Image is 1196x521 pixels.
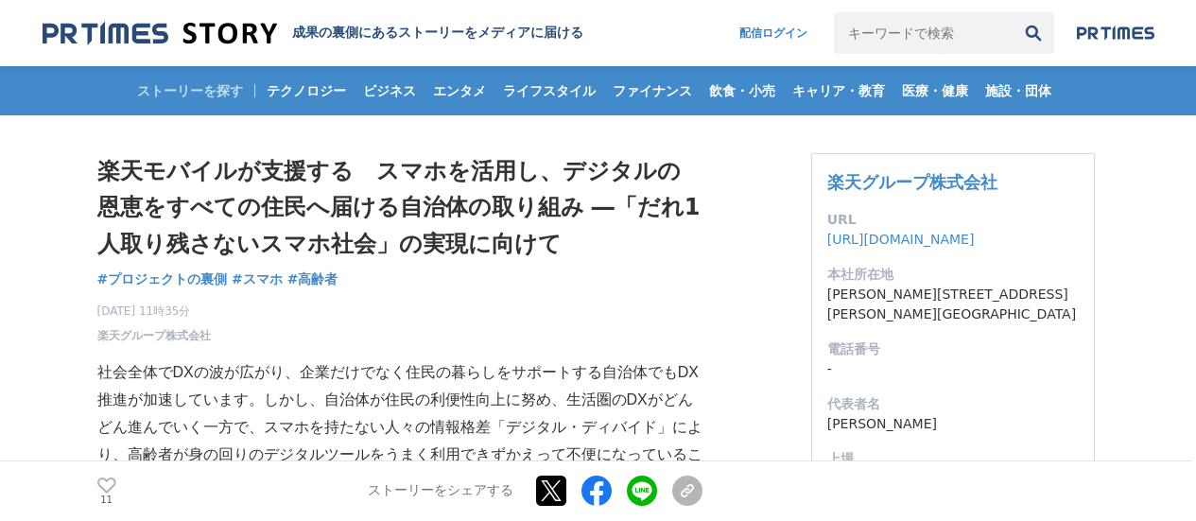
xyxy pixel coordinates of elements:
[97,269,228,289] a: #プロジェクトの裏側
[978,82,1059,99] span: 施設・団体
[827,394,1079,414] dt: 代表者名
[785,66,893,115] a: キャリア・教育
[1077,26,1154,41] img: prtimes
[292,25,583,42] h2: 成果の裏側にあるストーリーをメディアに届ける
[97,327,211,344] a: 楽天グループ株式会社
[287,270,338,287] span: #高齢者
[827,359,1079,379] dd: -
[827,265,1079,285] dt: 本社所在地
[97,153,702,262] h1: 楽天モバイルが支援する スマホを活用し、デジタルの恩恵をすべての住民へ届ける自治体の取り組み ―「だれ1人取り残さないスマホ社会」の実現に向けて
[1013,12,1054,54] button: 検索
[97,495,116,505] p: 11
[702,82,783,99] span: 飲食・小売
[97,303,211,320] span: [DATE] 11時35分
[978,66,1059,115] a: 施設・団体
[287,269,338,289] a: #高齢者
[355,82,424,99] span: ビジネス
[834,12,1013,54] input: キーワードで検索
[425,66,494,115] a: エンタメ
[605,66,700,115] a: ファイナンス
[425,82,494,99] span: エンタメ
[785,82,893,99] span: キャリア・教育
[827,210,1079,230] dt: URL
[827,285,1079,324] dd: [PERSON_NAME][STREET_ADDRESS][PERSON_NAME][GEOGRAPHIC_DATA]
[702,66,783,115] a: 飲食・小売
[894,82,976,99] span: 医療・健康
[827,232,975,247] a: [URL][DOMAIN_NAME]
[43,21,277,46] img: 成果の裏側にあるストーリーをメディアに届ける
[827,449,1079,469] dt: 上場
[894,66,976,115] a: 医療・健康
[827,172,997,192] a: 楽天グループ株式会社
[232,269,283,289] a: #スマホ
[232,270,283,287] span: #スマホ
[259,66,354,115] a: テクノロジー
[827,339,1079,359] dt: 電話番号
[355,66,424,115] a: ビジネス
[259,82,354,99] span: テクノロジー
[495,82,603,99] span: ライフスタイル
[368,483,513,500] p: ストーリーをシェアする
[827,414,1079,434] dd: [PERSON_NAME]
[605,82,700,99] span: ファイナンス
[43,21,583,46] a: 成果の裏側にあるストーリーをメディアに届ける 成果の裏側にあるストーリーをメディアに届ける
[720,12,826,54] a: 配信ログイン
[495,66,603,115] a: ライフスタイル
[97,270,228,287] span: #プロジェクトの裏側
